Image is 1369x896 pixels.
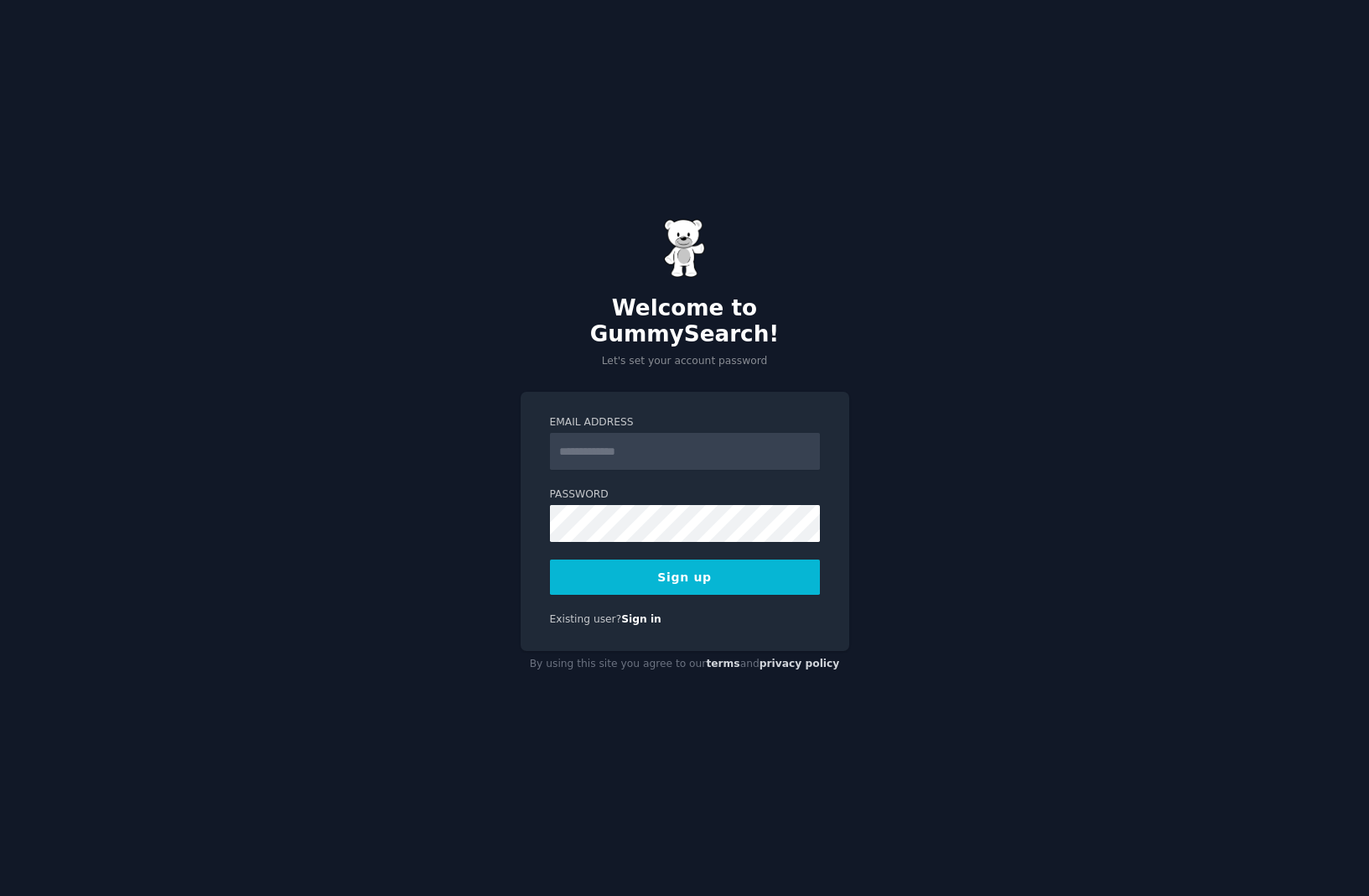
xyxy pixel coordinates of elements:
h2: Welcome to GummySearch! [521,295,849,348]
label: Password [550,487,820,503]
img: Gummy Bear [664,219,706,278]
div: By using this site you agree to our and [521,651,849,678]
p: Let's set your account password [521,354,849,369]
a: privacy policy [760,658,840,669]
button: Sign up [550,560,820,595]
a: Sign in [621,613,661,625]
a: terms [706,658,739,669]
span: Existing user? [550,613,622,625]
label: Email Address [550,415,820,430]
